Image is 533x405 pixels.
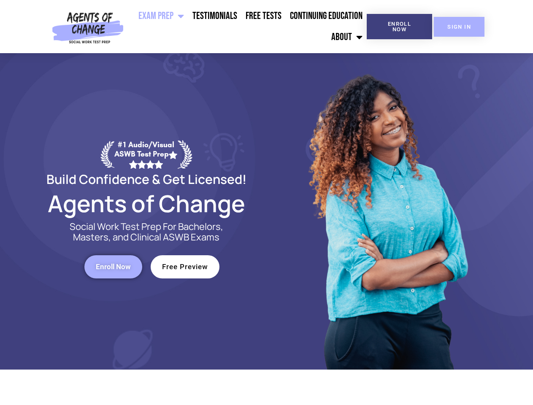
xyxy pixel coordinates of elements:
[26,194,267,213] h2: Agents of Change
[127,5,367,48] nav: Menu
[367,14,432,39] a: Enroll Now
[286,5,367,27] a: Continuing Education
[380,21,419,32] span: Enroll Now
[26,173,267,185] h2: Build Confidence & Get Licensed!
[151,255,219,278] a: Free Preview
[241,5,286,27] a: Free Tests
[434,17,484,37] a: SIGN IN
[60,221,233,243] p: Social Work Test Prep For Bachelors, Masters, and Clinical ASWB Exams
[84,255,142,278] a: Enroll Now
[447,24,471,30] span: SIGN IN
[134,5,188,27] a: Exam Prep
[327,27,367,48] a: About
[188,5,241,27] a: Testimonials
[96,263,131,270] span: Enroll Now
[114,140,178,168] div: #1 Audio/Visual ASWB Test Prep
[162,263,208,270] span: Free Preview
[303,53,471,370] img: Website Image 1 (1)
